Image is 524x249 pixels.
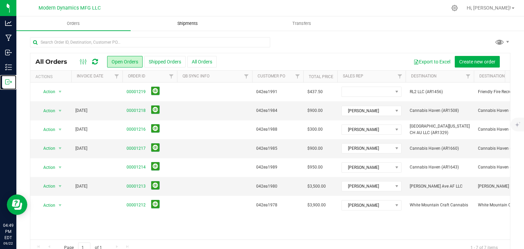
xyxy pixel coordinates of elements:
a: QB Sync Info [183,74,209,78]
a: 00001217 [127,145,146,152]
span: select [56,181,64,191]
a: 00001213 [127,183,146,190]
span: [DATE] [75,107,87,114]
span: White Mountain Craft Cannabis [410,202,470,208]
a: Sales Rep [343,74,363,78]
p: 04:49 PM EDT [3,222,13,241]
a: 00001216 [127,126,146,133]
span: [DATE] [75,126,87,133]
a: Filter [111,71,122,82]
div: Actions [35,74,69,79]
span: [PERSON_NAME] [342,106,393,116]
span: $3,500.00 [307,183,326,190]
input: Search Order ID, Destination, Customer PO... [30,37,270,47]
inline-svg: Outbound [5,78,12,85]
a: Destination DBA [479,74,514,78]
span: $437.50 [307,89,323,95]
button: All Orders [187,56,217,68]
span: [PERSON_NAME] [342,144,393,153]
inline-svg: Inventory [5,64,12,71]
span: $900.00 [307,145,323,152]
a: 00001214 [127,164,146,171]
a: Orders [16,16,131,31]
span: Action [37,106,56,116]
a: Filter [394,71,406,82]
iframe: Resource center [7,194,27,215]
a: Shipments [131,16,245,31]
span: 042ea1984 [256,107,299,114]
span: select [56,106,64,116]
span: Transfers [283,20,320,27]
span: select [56,125,64,134]
span: [PERSON_NAME] [342,201,393,210]
span: [DATE] [75,183,87,190]
span: Create new order [459,59,495,64]
span: [PERSON_NAME] Ave AF LLC [410,183,470,190]
a: 00001219 [127,89,146,95]
inline-svg: Analytics [5,20,12,27]
span: [GEOGRAPHIC_DATA][US_STATE] CH AU LLC (AR1329) [410,123,470,136]
a: Customer PO [258,74,285,78]
span: 042ea1985 [256,145,299,152]
span: $900.00 [307,107,323,114]
a: Total Price [309,74,333,79]
span: Shipments [168,20,207,27]
a: Filter [241,71,252,82]
div: Manage settings [450,5,459,11]
span: RL2 LLC (AR1456) [410,89,470,95]
span: All Orders [35,58,74,65]
span: Action [37,181,56,191]
a: Invoice Date [77,74,103,78]
button: Create new order [455,56,500,68]
span: $950.00 [307,164,323,171]
a: Filter [292,71,303,82]
span: Action [37,201,56,210]
span: select [56,87,64,97]
span: [PERSON_NAME] [342,181,393,191]
span: $3,900.00 [307,202,326,208]
span: Modern Dynamics MFG LLC [39,5,101,11]
span: Cannabis Haven (AR1660) [410,145,470,152]
span: Action [37,125,56,134]
a: Transfers [245,16,359,31]
span: Hi, [PERSON_NAME]! [467,5,511,11]
button: Shipped Orders [144,56,186,68]
span: 042ea1980 [256,183,299,190]
a: 00001218 [127,107,146,114]
p: 09/22 [3,241,13,246]
a: Filter [463,71,474,82]
span: Action [37,144,56,153]
a: Order ID [128,74,145,78]
span: [DATE] [75,145,87,152]
span: 042ea1988 [256,126,299,133]
span: [PERSON_NAME] [342,125,393,134]
span: $300.00 [307,126,323,133]
a: 00001212 [127,202,146,208]
a: Destination [411,74,437,78]
button: Export to Excel [409,56,455,68]
inline-svg: Manufacturing [5,34,12,41]
a: Filter [166,71,177,82]
span: select [56,163,64,172]
span: Cannabis Haven (AR1508) [410,107,470,114]
span: select [56,144,64,153]
span: Cannabis Haven (AR1643) [410,164,470,171]
span: 042ea1978 [256,202,299,208]
span: select [56,201,64,210]
span: Orders [58,20,89,27]
span: Action [37,87,56,97]
button: Open Orders [107,56,143,68]
span: Action [37,163,56,172]
span: 042ea1991 [256,89,299,95]
span: 042ea1989 [256,164,299,171]
inline-svg: Inbound [5,49,12,56]
span: [PERSON_NAME] [342,163,393,172]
